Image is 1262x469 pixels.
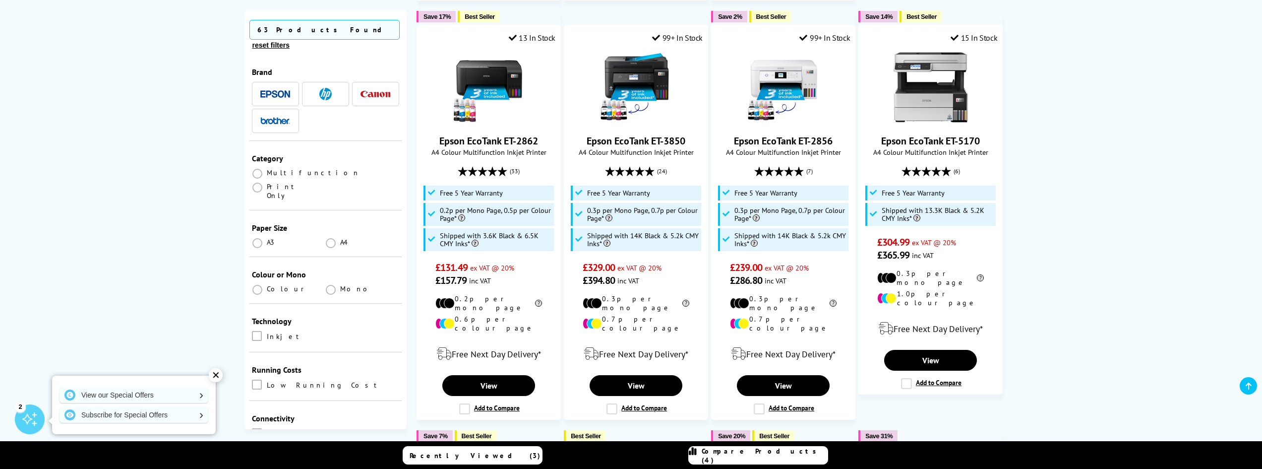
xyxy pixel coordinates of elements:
div: Technology [252,316,400,326]
span: Best Seller [571,432,601,440]
button: Save 31% [858,430,898,442]
span: Shipped with 14K Black & 5.2k CMY Inks* [734,232,846,248]
a: View [590,375,682,396]
span: Recently Viewed (3) [410,451,541,460]
span: Print Only [267,182,326,200]
span: Free 5 Year Warranty [734,189,797,197]
span: Colour [267,284,308,293]
li: 0.3p per mono page [583,294,689,312]
span: Best Seller [906,13,937,20]
span: £286.80 [730,274,762,287]
img: Brother [260,117,290,124]
a: Compare Products (4) [688,446,828,465]
span: A4 Colour Multifunction Inkjet Printer [569,147,703,157]
li: 1.0p per colour page [877,289,984,307]
button: Save 7% [417,430,452,442]
div: 15 In Stock [951,33,997,43]
li: 0.3p per mono page [730,294,837,312]
a: Epson EcoTank ET-3850 [599,117,673,127]
button: Save 17% [417,11,456,22]
span: ex VAT @ 20% [912,238,956,247]
img: Epson EcoTank ET-5170 [894,50,968,125]
span: Save 2% [718,13,742,20]
a: Recently Viewed (3) [403,446,542,465]
li: 0.2p per mono page [435,294,542,312]
div: 2 [15,401,26,412]
span: £157.79 [435,274,467,287]
span: A4 [340,238,349,247]
span: ex VAT @ 20% [617,263,661,272]
a: Subscribe for Special Offers [60,407,208,423]
span: Best Seller [462,432,492,440]
span: Save 14% [865,13,893,20]
span: £394.80 [583,274,615,287]
div: Paper Size [252,223,400,233]
button: Best Seller [752,430,794,442]
span: Save 20% [718,432,745,440]
button: Brother [257,114,293,128]
div: Running Costs [252,365,400,375]
span: A4 Colour Multifunction Inkjet Printer [422,147,555,157]
img: HP [319,88,332,100]
span: Save 17% [423,13,451,20]
span: ex VAT @ 20% [765,263,809,272]
span: A3 [267,238,276,247]
span: 0.3p per Mono Page, 0.7p per Colour Page* [587,206,699,222]
label: Add to Compare [606,403,667,414]
span: £304.99 [877,236,909,249]
label: Add to Compare [754,403,814,414]
span: Multifunction [267,168,360,177]
span: ex VAT @ 20% [470,263,514,272]
a: Epson EcoTank ET-3850 [587,134,685,147]
span: inc VAT [765,276,786,285]
div: 99+ In Stock [652,33,703,43]
li: 0.7p per colour page [583,315,689,333]
a: Epson EcoTank ET-2862 [452,117,526,127]
a: Epson EcoTank ET-5170 [881,134,980,147]
a: Epson EcoTank ET-2862 [439,134,538,147]
button: Best Seller [749,11,791,22]
button: reset filters [249,41,293,50]
span: Save 31% [865,432,893,440]
button: HP [307,87,343,101]
span: Compare Products (4) [702,447,828,465]
span: inc VAT [912,251,934,260]
label: Add to Compare [459,403,520,414]
div: modal_delivery [864,315,997,342]
a: Epson EcoTank ET-2856 [734,134,833,147]
span: Best Seller [465,13,495,20]
span: inc VAT [617,276,639,285]
span: Shipped with 13.3K Black & 5.2K CMY Inks* [882,206,994,222]
span: A4 Colour Multifunction Inkjet Printer [717,147,850,157]
span: Mono [340,284,373,293]
a: View [884,350,976,371]
span: £131.49 [435,261,468,274]
span: Best Seller [756,13,786,20]
label: Add to Compare [901,378,962,389]
div: modal_delivery [569,340,703,368]
div: Connectivity [252,413,400,423]
a: Epson EcoTank ET-5170 [894,117,968,127]
span: 63 Products Found [249,20,400,40]
a: View [442,375,535,396]
span: Free 5 Year Warranty [587,189,650,197]
a: View [737,375,829,396]
span: Free 5 Year Warranty [440,189,503,197]
span: Shipped with 3.6K Black & 6.5K CMY Inks* [440,232,552,248]
li: 0.6p per colour page [435,315,542,333]
div: ✕ [209,368,223,382]
span: A4 Colour Multifunction Inkjet Printer [864,147,997,157]
a: View our Special Offers [60,387,208,403]
span: (7) [806,162,813,181]
button: Save 2% [711,11,747,22]
div: 99+ In Stock [799,33,850,43]
button: Save 14% [858,11,898,22]
span: Shipped with 14K Black & 5.2k CMY Inks* [587,232,699,248]
span: £329.00 [583,261,615,274]
li: 0.3p per mono page [877,269,984,287]
button: Epson [257,87,293,101]
span: 0.3p per Mono Page, 0.7p per Colour Page* [734,206,846,222]
span: Best Seller [759,432,789,440]
div: 13 In Stock [509,33,555,43]
span: (6) [954,162,960,181]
